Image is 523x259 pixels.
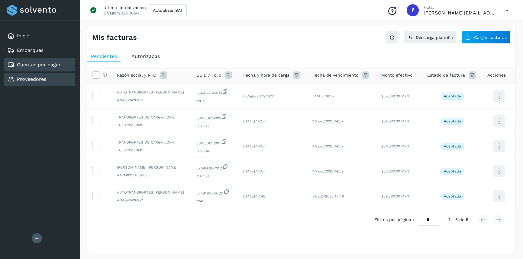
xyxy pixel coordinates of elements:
span: ANA990426KZ1 [117,97,187,103]
span: Razón social y RFC [117,72,156,78]
span: ANA990426KZ1 [117,197,187,203]
span: $84,000.00 MXN [381,119,409,123]
p: Aceptada [444,119,461,123]
div: Inicio [4,29,75,43]
span: Filtros por página : [374,216,414,223]
p: Aceptada [444,94,461,98]
span: 1 - 5 de 5 [449,216,468,223]
p: favio.serrano@logisticabennu.com [424,10,496,16]
span: 1245 [196,198,234,204]
h4: Mis facturas [92,33,137,42]
span: $58,000.00 MXN [381,169,409,173]
span: [DATE] 17:48 [243,194,265,198]
p: Aceptada [444,144,461,148]
span: 01/ago/2025 17:48 [312,194,344,198]
p: Aceptada [444,194,461,198]
span: $59,360.00 MXN [381,94,409,98]
span: AAVM831218SW6 [117,172,187,178]
span: AUTOTRANSPORTES [PERSON_NAME] [117,90,187,95]
div: Cuentas por pagar [4,58,75,71]
p: Aceptada [444,169,461,173]
span: TCJ020515BM9 [117,122,187,128]
span: G 2904 [196,148,234,154]
span: Estado de factura [427,72,465,78]
span: Descarga plantilla [416,35,453,39]
span: Acciones [487,72,506,78]
span: TRANSPORTES DE CARGA JOKA [117,140,187,145]
span: G 2905 [196,123,234,129]
span: 00155D014009 [196,114,234,121]
a: Proveedores [17,76,46,82]
span: $84,000.00 MXN [381,144,409,148]
button: Cargar facturas [462,31,511,44]
a: Inicio [17,33,30,39]
span: 17/ago/2025 14:57 [312,119,344,123]
span: [DATE] 14:57 [243,119,265,123]
span: 89AA08F45E41 [196,89,234,96]
span: 5F4B18D2ACCD [196,189,234,196]
p: 27/ago/2025 16:46 [103,10,140,16]
span: Fecha de vencimiento [312,72,358,78]
span: 00155D012007 [196,139,234,146]
span: [DATE] 14:57 [243,169,265,173]
div: Embarques [4,44,75,57]
span: MA 163 [196,173,234,179]
span: Fecha y hora de carga [243,72,289,78]
span: 1267 [196,98,234,104]
span: Pendientes [91,53,117,59]
span: TCJ020515BM9 [117,147,187,153]
span: Monto efectivo [381,72,412,78]
span: UUID / Folio [196,72,221,78]
span: TRANSPORTES DE CARGA JOKA [117,115,187,120]
span: [DATE] 16:37 [312,94,334,98]
a: Cuentas por pagar [17,62,61,68]
span: Actualizar SAT [153,8,183,12]
span: Cargar facturas [474,35,507,39]
div: Proveedores [4,73,75,86]
span: 17/ago/2025 14:57 [312,169,344,173]
span: 5709FF2D731D [196,164,234,171]
span: 08/ago/2025 16:37 [243,94,275,98]
button: Descarga plantilla [403,31,457,44]
span: AUTOTRANSPORTES [PERSON_NAME] [117,190,187,195]
span: [DATE] 14:57 [243,144,265,148]
span: [PERSON_NAME] [PERSON_NAME] [117,165,187,170]
span: Autorizadas [131,53,160,59]
button: Actualizar SAT [149,4,187,16]
p: Última actualización [103,5,146,10]
p: Hola, [424,5,496,10]
span: $59,360.00 MXN [381,194,409,198]
a: Embarques [17,47,44,53]
span: 17/ago/2025 14:57 [312,144,344,148]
